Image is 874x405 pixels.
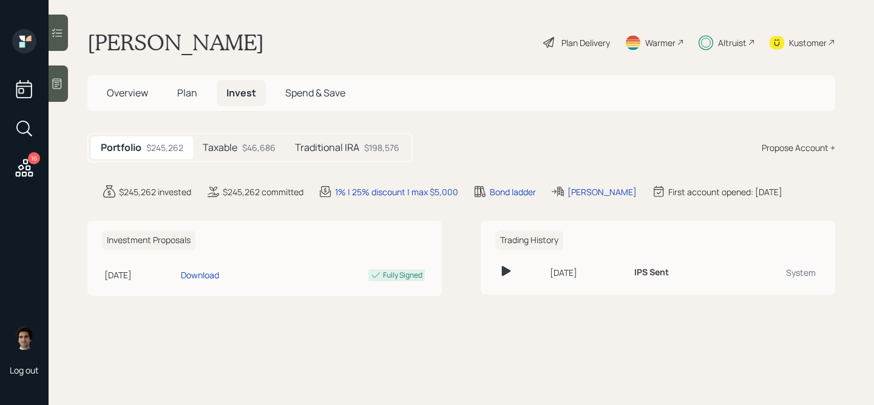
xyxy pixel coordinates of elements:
div: Kustomer [789,36,827,49]
div: [PERSON_NAME] [567,186,637,198]
h6: Trading History [495,230,563,250]
span: Spend & Save [285,86,345,99]
div: Plan Delivery [561,36,610,49]
div: [DATE] [550,266,625,279]
div: Propose Account + [762,141,835,154]
div: Warmer [645,36,676,49]
span: Plan [177,86,197,99]
div: Bond ladder [490,186,536,198]
div: $245,262 invested [119,186,191,198]
h6: IPS Sent [634,267,669,278]
span: Overview [107,86,148,99]
span: Invest [226,86,256,99]
div: Fully Signed [383,270,422,281]
h5: Taxable [203,142,237,153]
div: First account opened: [DATE] [668,186,782,198]
div: Log out [10,364,39,376]
div: Altruist [718,36,747,49]
div: $245,262 committed [223,186,303,198]
div: System [736,266,816,279]
h6: Investment Proposals [102,230,195,250]
div: $46,686 [242,141,276,154]
img: harrison-schaefer-headshot-2.png [12,326,36,350]
h5: Portfolio [101,142,141,153]
div: $245,262 [146,141,183,154]
div: 1% | 25% discount | max $5,000 [335,186,458,198]
h1: [PERSON_NAME] [87,29,264,56]
div: [DATE] [104,269,176,281]
div: Download [181,269,219,281]
div: $198,576 [364,141,399,154]
h5: Traditional IRA [295,142,359,153]
div: 16 [28,152,40,164]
